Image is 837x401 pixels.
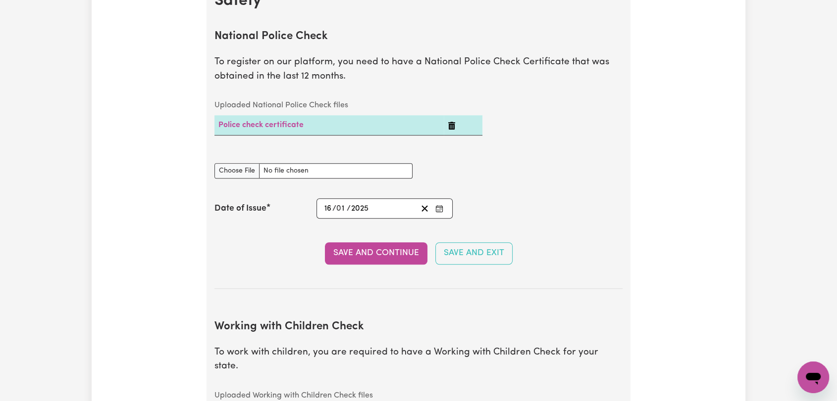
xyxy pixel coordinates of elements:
[218,121,304,129] a: Police check certificate
[435,242,513,264] button: Save and Exit
[351,202,369,215] input: ----
[214,55,623,84] p: To register on our platform, you need to have a National Police Check Certificate that was obtain...
[417,202,432,215] button: Clear date
[214,202,266,215] label: Date of Issue
[797,361,829,393] iframe: Button to launch messaging window
[214,30,623,44] h2: National Police Check
[448,119,456,131] button: Delete Police check certificate
[432,202,446,215] button: Enter the Date of Issue of your National Police Check
[336,205,341,213] span: 0
[214,346,623,374] p: To work with children, you are required to have a Working with Children Check for your state.
[214,95,482,115] caption: Uploaded National Police Check files
[347,204,351,213] span: /
[325,242,427,264] button: Save and Continue
[337,202,346,215] input: --
[332,204,336,213] span: /
[214,320,623,334] h2: Working with Children Check
[324,202,332,215] input: --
